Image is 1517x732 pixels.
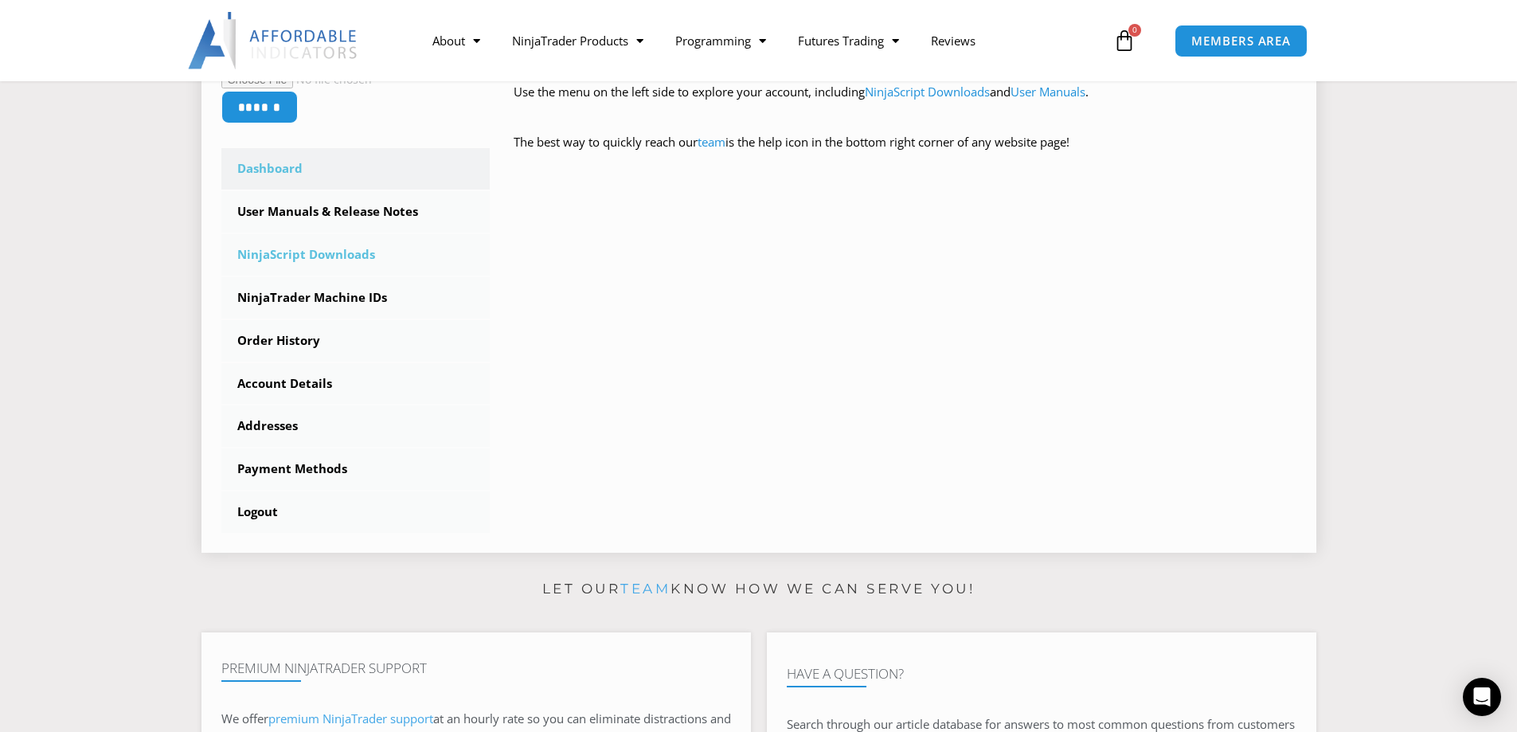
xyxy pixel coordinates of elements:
a: team [698,134,725,150]
a: User Manuals & Release Notes [221,191,491,233]
span: 0 [1128,24,1141,37]
a: Futures Trading [782,22,915,59]
p: Let our know how we can serve you! [201,577,1316,602]
a: Account Details [221,363,491,405]
a: Dashboard [221,148,491,190]
a: team [620,581,671,597]
nav: Account pages [221,148,491,533]
p: Use the menu on the left side to explore your account, including and . [514,81,1296,126]
a: premium NinjaTrader support [268,710,433,726]
a: NinjaTrader Products [496,22,659,59]
a: Logout [221,491,491,533]
a: NinjaScript Downloads [221,234,491,276]
a: NinjaTrader Machine IDs [221,277,491,319]
h4: Premium NinjaTrader Support [221,660,731,676]
a: MEMBERS AREA [1175,25,1308,57]
a: Addresses [221,405,491,447]
a: About [416,22,496,59]
span: MEMBERS AREA [1191,35,1291,47]
a: 0 [1089,18,1159,64]
a: Programming [659,22,782,59]
span: We offer [221,710,268,726]
h4: Have A Question? [787,666,1296,682]
a: Reviews [915,22,991,59]
a: Order History [221,320,491,362]
div: Open Intercom Messenger [1463,678,1501,716]
img: LogoAI | Affordable Indicators – NinjaTrader [188,12,359,69]
nav: Menu [416,22,1109,59]
a: NinjaScript Downloads [865,84,990,100]
p: The best way to quickly reach our is the help icon in the bottom right corner of any website page! [514,131,1296,176]
a: User Manuals [1011,84,1085,100]
a: Payment Methods [221,448,491,490]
